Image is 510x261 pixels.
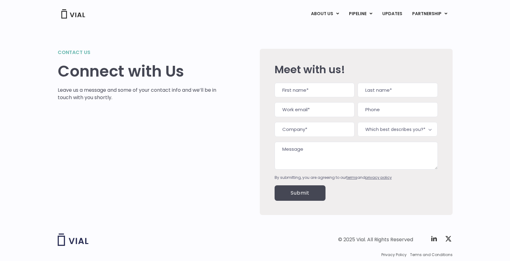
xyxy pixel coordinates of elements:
[338,236,413,243] div: © 2025 Vial. All Rights Reserved
[275,175,438,180] div: By submitting, you are agreeing to our and
[275,83,355,98] input: First name*
[58,86,217,101] p: Leave us a message and some of your contact info and we’ll be in touch with you shortly.
[58,234,89,246] img: Vial logo wih "Vial" spelled out
[344,9,377,19] a: PIPELINEMenu Toggle
[365,175,392,180] a: privacy policy
[275,122,355,137] input: Company*
[61,9,85,19] img: Vial Logo
[58,49,217,56] h2: Contact us
[358,83,437,98] input: Last name*
[377,9,407,19] a: UPDATES
[346,175,357,180] a: terms
[358,102,437,117] input: Phone
[358,122,437,137] span: Which best describes you?*
[275,64,438,75] h2: Meet with us!
[306,9,344,19] a: ABOUT USMenu Toggle
[58,62,217,80] h1: Connect with Us
[410,252,453,258] a: Terms and Conditions
[407,9,452,19] a: PARTNERSHIPMenu Toggle
[381,252,407,258] a: Privacy Policy
[275,185,325,201] input: Submit
[275,102,355,117] input: Work email*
